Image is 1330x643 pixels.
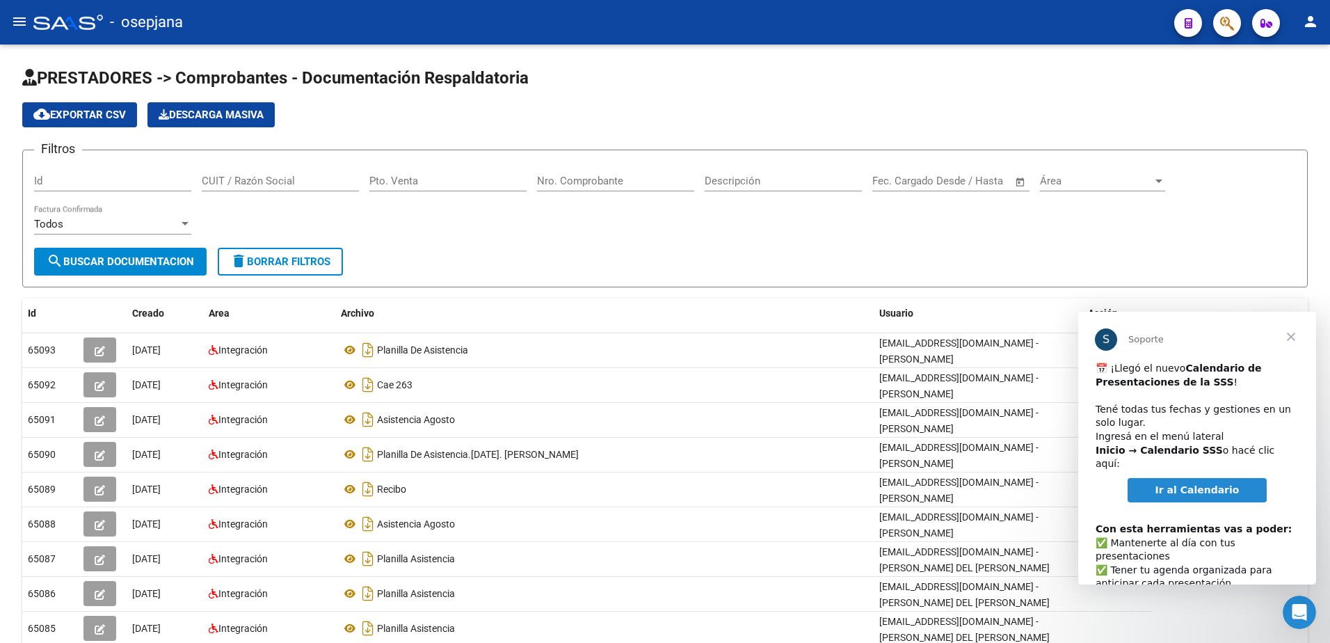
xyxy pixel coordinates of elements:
span: Integración [218,588,268,599]
span: - osepjana [110,7,183,38]
span: Planilla De Asistencia.[DATE]. [PERSON_NAME] [377,449,579,460]
span: Todos [34,218,63,230]
mat-icon: search [47,253,63,269]
span: 65093 [28,344,56,356]
span: [DATE] [132,449,161,460]
span: Asistencia Agosto [377,518,455,530]
span: Área [1040,175,1153,187]
datatable-header-cell: Creado [127,299,203,328]
h3: Filtros [34,139,82,159]
button: Exportar CSV [22,102,137,127]
datatable-header-cell: Id [22,299,78,328]
span: Integración [218,449,268,460]
button: Borrar Filtros [218,248,343,276]
span: 65085 [28,623,56,634]
span: [EMAIL_ADDRESS][DOMAIN_NAME] - [PERSON_NAME] DEL [PERSON_NAME] [879,546,1050,573]
i: Descargar documento [359,617,377,640]
i: Descargar documento [359,339,377,361]
button: Open calendar [1013,174,1029,190]
span: Integración [218,518,268,530]
span: Planilla De Asistencia [377,344,468,356]
i: Descargar documento [359,582,377,605]
span: Integración [218,484,268,495]
span: Id [28,308,36,319]
span: Buscar Documentacion [47,255,194,268]
span: [DATE] [132,344,161,356]
span: [EMAIL_ADDRESS][DOMAIN_NAME] - [PERSON_NAME] DEL [PERSON_NAME] [879,616,1050,643]
span: PRESTADORES -> Comprobantes - Documentación Respaldatoria [22,68,529,88]
span: Area [209,308,230,319]
span: Integración [218,623,268,634]
span: [DATE] [132,623,161,634]
button: Buscar Documentacion [34,248,207,276]
span: Cae 263 [377,379,412,390]
span: Asistencia Agosto [377,414,455,425]
mat-icon: person [1302,13,1319,30]
span: [EMAIL_ADDRESS][DOMAIN_NAME] - [PERSON_NAME] DEL [PERSON_NAME] [879,581,1050,608]
span: 65091 [28,414,56,425]
span: [DATE] [132,588,161,599]
span: Recibo [377,484,406,495]
iframe: Intercom live chat [1283,596,1316,629]
span: [DATE] [132,553,161,564]
span: Planilla Asistencia [377,623,455,634]
span: 65087 [28,553,56,564]
div: ​✅ Mantenerte al día con tus presentaciones ✅ Tener tu agenda organizada para anticipar cada pres... [17,197,221,374]
span: Integración [218,344,268,356]
span: Archivo [341,308,374,319]
span: [DATE] [132,379,161,390]
b: Con esta herramientas vas a poder: [17,212,214,223]
i: Descargar documento [359,374,377,396]
i: Descargar documento [359,478,377,500]
span: [EMAIL_ADDRESS][DOMAIN_NAME] - [PERSON_NAME] [879,477,1039,504]
span: Creado [132,308,164,319]
app-download-masive: Descarga masiva de comprobantes (adjuntos) [147,102,275,127]
mat-icon: cloud_download [33,106,50,122]
datatable-header-cell: Area [203,299,335,328]
span: Planilla Asistencia [377,553,455,564]
span: 65089 [28,484,56,495]
i: Descargar documento [359,443,377,466]
span: [EMAIL_ADDRESS][DOMAIN_NAME] - [PERSON_NAME] [879,511,1039,539]
iframe: Intercom live chat mensaje [1078,312,1316,585]
span: Integración [218,414,268,425]
span: [DATE] [132,414,161,425]
input: Fecha inicio [872,175,929,187]
input: Fecha fin [941,175,1009,187]
span: 65088 [28,518,56,530]
span: Integración [218,379,268,390]
span: [EMAIL_ADDRESS][DOMAIN_NAME] - [PERSON_NAME] [879,338,1039,365]
span: Usuario [879,308,913,319]
span: [EMAIL_ADDRESS][DOMAIN_NAME] - [PERSON_NAME] [879,442,1039,469]
span: Exportar CSV [33,109,126,121]
span: [EMAIL_ADDRESS][DOMAIN_NAME] - [PERSON_NAME] [879,407,1039,434]
span: Borrar Filtros [230,255,330,268]
span: Integración [218,553,268,564]
i: Descargar documento [359,513,377,535]
span: Acción [1088,308,1118,319]
span: 65086 [28,588,56,599]
span: Descarga Masiva [159,109,264,121]
datatable-header-cell: Archivo [335,299,874,328]
i: Descargar documento [359,408,377,431]
span: [EMAIL_ADDRESS][DOMAIN_NAME] - [PERSON_NAME] [879,372,1039,399]
span: [DATE] [132,484,161,495]
span: Planilla Asistencia [377,588,455,599]
span: 65090 [28,449,56,460]
i: Descargar documento [359,548,377,570]
span: 65092 [28,379,56,390]
button: Descarga Masiva [147,102,275,127]
datatable-header-cell: Acción [1082,299,1152,328]
datatable-header-cell: Usuario [874,299,1082,328]
span: [DATE] [132,518,161,530]
mat-icon: menu [11,13,28,30]
mat-icon: delete [230,253,247,269]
